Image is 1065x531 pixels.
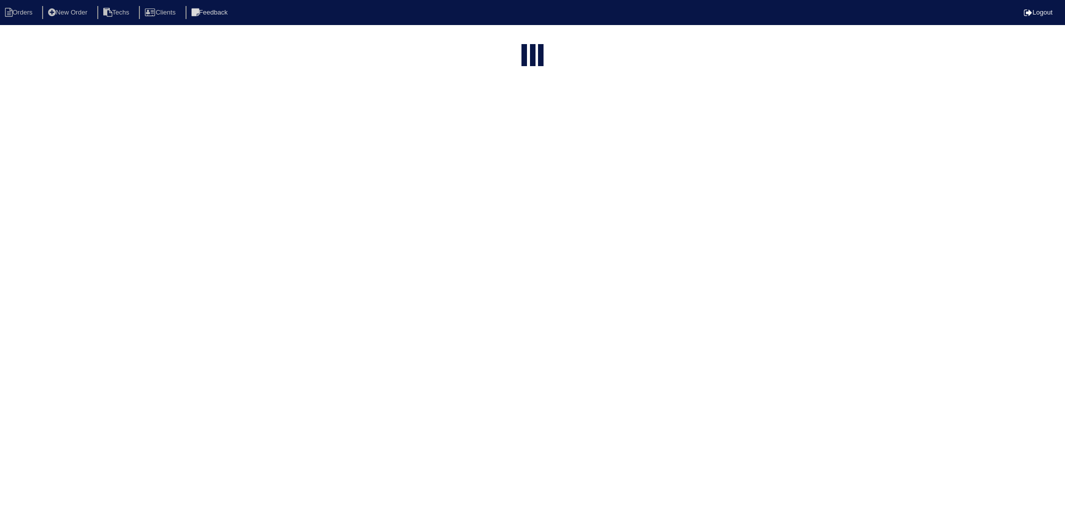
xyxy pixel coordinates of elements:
div: loading... [530,44,536,68]
a: Techs [97,9,137,16]
a: Clients [139,9,184,16]
a: New Order [42,9,95,16]
li: New Order [42,6,95,20]
li: Feedback [186,6,236,20]
li: Techs [97,6,137,20]
a: Logout [1024,9,1052,16]
li: Clients [139,6,184,20]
